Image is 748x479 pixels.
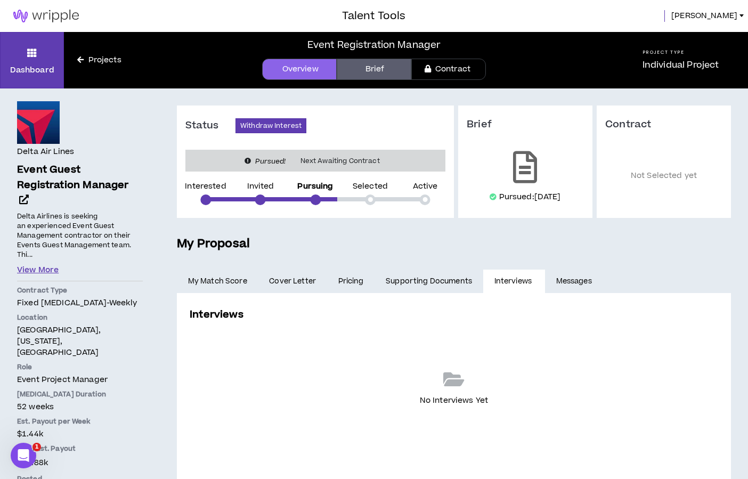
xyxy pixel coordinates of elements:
[17,313,143,322] p: Location
[235,118,306,133] button: Withdraw Interest
[17,401,143,412] p: 52 weeks
[483,270,545,293] a: Interviews
[294,156,386,166] span: Next Awaiting Contract
[185,119,235,132] h3: Status
[177,270,258,293] a: My Match Score
[64,54,134,66] a: Projects
[17,264,59,276] button: View More
[342,8,405,24] h3: Talent Tools
[17,146,74,158] h4: Delta Air Lines
[499,192,561,202] p: Pursued: [DATE]
[17,389,143,399] p: [MEDICAL_DATA] Duration
[17,297,137,308] span: Fixed [MEDICAL_DATA] - weekly
[327,270,375,293] a: Pricing
[337,59,411,80] a: Brief
[11,443,36,468] iframe: Intercom live chat
[17,286,143,295] p: Contract Type
[605,147,722,205] p: Not Selected yet
[467,118,584,131] h3: Brief
[17,456,48,470] span: $74.88k
[307,38,441,52] div: Event Registration Manager
[413,183,438,190] p: Active
[190,307,243,322] h3: Interviews
[185,183,226,190] p: Interested
[262,59,337,80] a: Overview
[255,157,286,166] i: Pursued!
[375,270,483,293] a: Supporting Documents
[17,428,143,440] p: $1.44k
[17,362,143,372] p: Role
[17,163,143,208] a: Event Guest Registration Manager
[411,59,486,80] a: Contract
[32,443,41,451] span: 1
[605,118,722,131] h3: Contract
[17,324,143,358] p: [GEOGRAPHIC_DATA], [US_STATE], [GEOGRAPHIC_DATA]
[247,183,274,190] p: Invited
[17,374,108,385] span: Event Project Manager
[269,275,316,287] span: Cover Letter
[17,444,143,453] p: Total Est. Payout
[17,163,129,192] span: Event Guest Registration Manager
[643,59,719,71] p: Individual Project
[297,183,333,190] p: Pursuing
[643,49,719,56] h5: Project Type
[17,210,143,260] p: Delta Airlines is seeking an experienced Event Guest Management contractor on their Events Guest ...
[17,417,143,426] p: Est. Payout per Week
[353,183,388,190] p: Selected
[420,395,488,407] p: No Interviews Yet
[671,10,737,22] span: [PERSON_NAME]
[545,270,605,293] a: Messages
[10,64,54,76] p: Dashboard
[177,235,731,253] h5: My Proposal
